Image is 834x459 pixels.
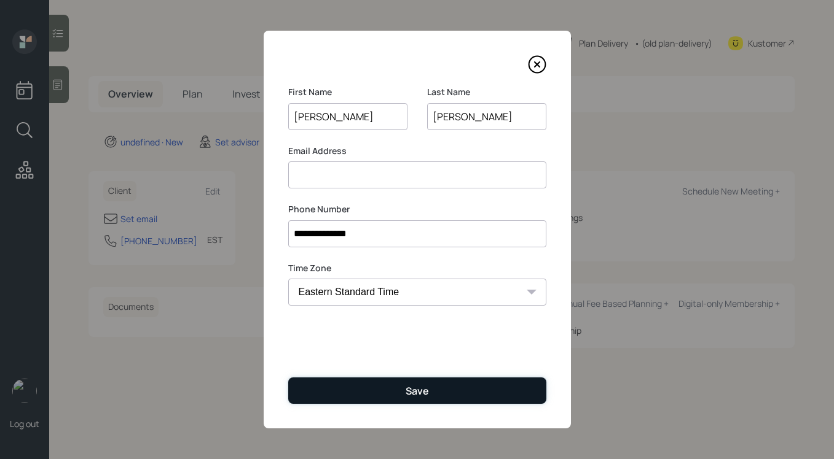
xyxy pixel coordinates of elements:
[288,377,546,404] button: Save
[288,203,546,215] label: Phone Number
[406,384,429,398] div: Save
[427,86,546,98] label: Last Name
[288,145,546,157] label: Email Address
[288,262,546,274] label: Time Zone
[288,86,407,98] label: First Name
